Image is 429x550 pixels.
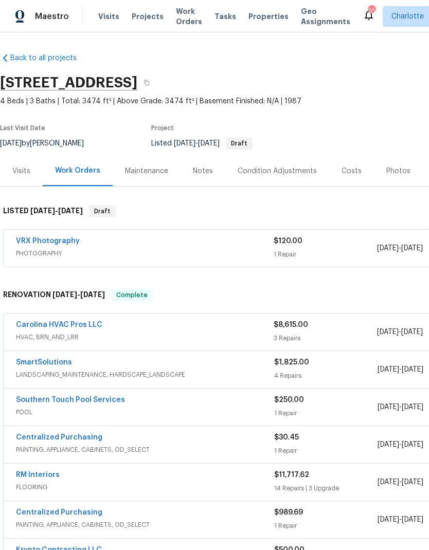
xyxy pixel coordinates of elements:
[274,483,378,493] div: 14 Repairs | 3 Upgrade
[151,125,174,131] span: Project
[52,291,77,298] span: [DATE]
[151,140,253,147] span: Listed
[274,237,302,245] span: $120.00
[274,471,309,479] span: $11,717.62
[176,6,202,27] span: Work Orders
[58,207,83,214] span: [DATE]
[274,408,378,418] div: 1 Repair
[274,371,378,381] div: 4 Repairs
[3,289,105,301] h6: RENOVATION
[132,11,164,22] span: Projects
[368,6,375,16] div: 70
[112,290,152,300] span: Complete
[402,441,423,448] span: [DATE]
[214,13,236,20] span: Tasks
[30,207,83,214] span: -
[342,166,362,176] div: Costs
[402,366,423,373] span: [DATE]
[198,140,220,147] span: [DATE]
[55,166,100,176] div: Work Orders
[16,509,102,516] a: Centralized Purchasing
[16,237,80,245] a: VRX Photography
[16,332,274,342] span: HVAC, BRN_AND_LRR
[3,205,83,217] h6: LISTED
[402,479,423,486] span: [DATE]
[378,515,423,525] span: -
[377,328,399,336] span: [DATE]
[401,328,423,336] span: [DATE]
[80,291,105,298] span: [DATE]
[16,407,274,417] span: POOL
[52,291,105,298] span: -
[16,370,274,380] span: LANDSCAPING_MAINTENANCE, HARDSCAPE_LANDSCAPE
[16,445,274,455] span: PAINTING, APPLIANCE, CABINETS, OD_SELECT
[378,516,399,523] span: [DATE]
[90,206,115,216] span: Draft
[274,434,299,441] span: $30.45
[377,243,423,253] span: -
[274,446,378,456] div: 1 Repair
[386,166,410,176] div: Photos
[12,166,30,176] div: Visits
[378,479,399,486] span: [DATE]
[16,248,274,259] span: PHOTOGRAPHY
[274,359,309,366] span: $1,825.00
[378,439,423,450] span: -
[227,140,252,146] span: Draft
[30,207,55,214] span: [DATE]
[378,404,399,411] span: [DATE]
[16,359,72,366] a: SmartSolutions
[16,520,274,530] span: PAINTING, APPLIANCE, CABINETS, OD_SELECT
[274,333,377,343] div: 3 Repairs
[16,434,102,441] a: Centralized Purchasing
[274,509,303,516] span: $989.69
[137,74,156,92] button: Copy Address
[193,166,213,176] div: Notes
[274,521,378,531] div: 1 Repair
[378,402,423,412] span: -
[401,245,423,252] span: [DATE]
[402,404,423,411] span: [DATE]
[16,396,125,404] a: Southern Touch Pool Services
[378,477,423,487] span: -
[16,321,102,328] a: Carolina HVAC Pros LLC
[391,11,424,22] span: Charlotte
[16,482,274,492] span: FLOORING
[274,321,308,328] span: $8,615.00
[98,11,119,22] span: Visits
[377,245,399,252] span: [DATE]
[402,516,423,523] span: [DATE]
[301,6,350,27] span: Geo Assignments
[125,166,168,176] div: Maintenance
[378,366,399,373] span: [DATE]
[274,396,304,404] span: $250.00
[174,140,220,147] span: -
[16,471,60,479] a: RM Interiors
[378,441,399,448] span: [DATE]
[35,11,69,22] span: Maestro
[174,140,195,147] span: [DATE]
[274,249,377,260] div: 1 Repair
[377,327,423,337] span: -
[238,166,317,176] div: Condition Adjustments
[378,364,423,375] span: -
[248,11,289,22] span: Properties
